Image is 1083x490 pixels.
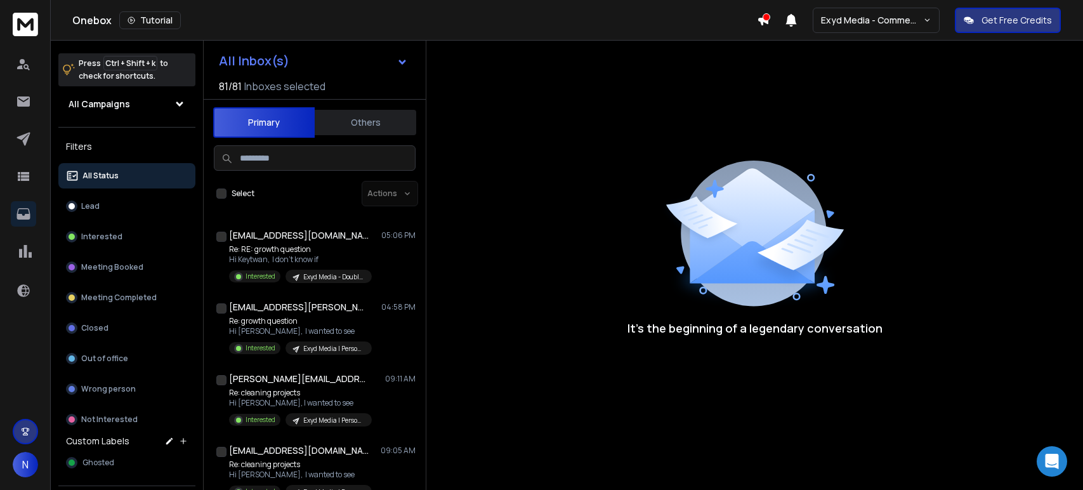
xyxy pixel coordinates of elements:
[1037,446,1067,477] div: Open Intercom Messenger
[58,255,195,280] button: Meeting Booked
[58,346,195,371] button: Out of office
[229,460,372,470] p: Re: cleaning projects
[58,194,195,219] button: Lead
[58,163,195,189] button: All Status
[213,107,315,138] button: Primary
[58,138,195,156] h3: Filters
[232,189,254,199] label: Select
[58,450,195,475] button: Ghosted
[66,435,129,447] h3: Custom Labels
[58,91,195,117] button: All Campaigns
[303,416,364,425] p: Exyd Media | Personalized F+M+L
[229,444,369,457] h1: [EMAIL_ADDRESS][DOMAIN_NAME]
[627,319,883,337] p: It’s the beginning of a legendary conversation
[229,470,372,480] p: Hi [PERSON_NAME], I wanted to see
[13,452,38,477] button: N
[58,224,195,249] button: Interested
[229,398,372,408] p: Hi [PERSON_NAME], I wanted to see
[303,344,364,354] p: Exyd Media | Personalized F+M+L
[381,302,416,312] p: 04:58 PM
[81,232,122,242] p: Interested
[229,388,372,398] p: Re: cleaning projects
[821,14,923,27] p: Exyd Media - Commercial Cleaning
[229,229,369,242] h1: [EMAIL_ADDRESS][DOMAIN_NAME]
[246,343,275,353] p: Interested
[103,56,157,70] span: Ctrl + Shift + k
[381,230,416,241] p: 05:06 PM
[58,315,195,341] button: Closed
[119,11,181,29] button: Tutorial
[209,48,418,74] button: All Inbox(s)
[229,244,372,255] p: Re: RE: growth question
[246,415,275,425] p: Interested
[229,316,372,326] p: Re: growth question
[58,376,195,402] button: Wrong person
[81,293,157,303] p: Meeting Completed
[72,11,757,29] div: Onebox
[315,109,416,136] button: Others
[58,407,195,432] button: Not Interested
[229,255,372,265] p: Hi Keytwan, I don't know if
[229,326,372,336] p: Hi [PERSON_NAME], I wanted to see
[79,57,168,83] p: Press to check for shortcuts.
[81,262,143,272] p: Meeting Booked
[229,373,369,385] h1: [PERSON_NAME][EMAIL_ADDRESS][DOMAIN_NAME]
[303,272,364,282] p: Exyd Media - Double down on what works
[69,98,130,110] h1: All Campaigns
[219,55,289,67] h1: All Inbox(s)
[219,79,242,94] span: 81 / 81
[81,323,108,333] p: Closed
[244,79,325,94] h3: Inboxes selected
[229,301,369,314] h1: [EMAIL_ADDRESS][PERSON_NAME][DOMAIN_NAME]
[58,285,195,310] button: Meeting Completed
[246,272,275,281] p: Interested
[81,201,100,211] p: Lead
[82,458,114,468] span: Ghosted
[381,446,416,456] p: 09:05 AM
[82,171,119,181] p: All Status
[955,8,1061,33] button: Get Free Credits
[81,354,128,364] p: Out of office
[81,414,138,425] p: Not Interested
[981,14,1052,27] p: Get Free Credits
[81,384,136,394] p: Wrong person
[385,374,416,384] p: 09:11 AM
